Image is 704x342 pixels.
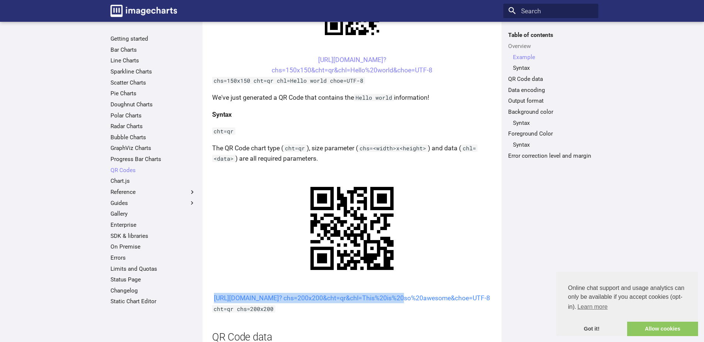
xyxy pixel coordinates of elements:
a: Gallery [110,210,196,218]
label: Reference [110,188,196,196]
a: Limits and Quotas [110,265,196,273]
a: Enterprise [110,221,196,229]
nav: Foreground Color [508,141,594,148]
a: Progress Bar Charts [110,155,196,163]
a: allow cookies [627,322,698,336]
a: On Premise [110,243,196,250]
h4: Syntax [212,109,492,120]
img: logo [110,5,177,17]
a: Overview [508,42,594,50]
a: Getting started [110,35,196,42]
div: cookieconsent [556,272,698,336]
a: Static Chart Editor [110,298,196,305]
a: Sparkline Charts [110,68,196,75]
a: Output format [508,97,594,105]
a: Bar Charts [110,46,196,54]
nav: Overview [508,54,594,72]
a: Error correction level and margin [508,152,594,160]
nav: Table of contents [503,31,598,159]
a: Errors [110,254,196,261]
a: learn more about cookies [576,301,609,312]
a: Syntax [513,141,594,148]
a: Line Charts [110,57,196,64]
a: dismiss cookie message [556,322,627,336]
code: chs=150x150 cht=qr chl=Hello world choe=UTF-8 [212,77,365,84]
a: Radar Charts [110,123,196,130]
a: Changelog [110,287,196,294]
a: Chart.js [110,177,196,185]
p: We've just generated a QR Code that contains the information! [212,92,492,103]
span: Online chat support and usage analytics can only be available if you accept cookies (opt-in). [568,284,686,312]
nav: Background color [508,119,594,127]
a: Doughnut Charts [110,101,196,108]
a: Pie Charts [110,90,196,97]
a: QR Code data [508,75,594,83]
a: GraphViz Charts [110,144,196,152]
a: Polar Charts [110,112,196,119]
img: chart [294,170,410,287]
a: Scatter Charts [110,79,196,86]
p: The QR Code chart type ( ), size parameter ( ) and data ( ) are all required parameters. [212,143,492,164]
a: Image-Charts documentation [107,1,180,20]
a: Example [513,54,594,61]
label: Table of contents [503,31,598,39]
a: Status Page [110,276,196,283]
a: [URL][DOMAIN_NAME]?chs=150x150&cht=qr&chl=Hello%20world&choe=UTF-8 [272,56,432,74]
code: cht=qr chs=200x200 [212,305,275,312]
a: [URL][DOMAIN_NAME]? chs=200x200&cht=qr&chl=This%20is%20so%20awesome&choe=UTF-8 [214,294,490,302]
a: SDK & libraries [110,232,196,240]
a: Data encoding [508,86,594,94]
a: Syntax [513,119,594,127]
label: Guides [110,199,196,207]
a: Syntax [513,64,594,72]
code: cht=qr [283,144,307,152]
a: Bubble Charts [110,134,196,141]
a: Foreground Color [508,130,594,137]
code: chs=<width>x<height> [358,144,428,152]
a: QR Codes [110,167,196,174]
input: Search [503,4,598,18]
code: cht=qr [212,127,235,135]
code: Hello world [354,94,394,101]
a: Background color [508,108,594,116]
